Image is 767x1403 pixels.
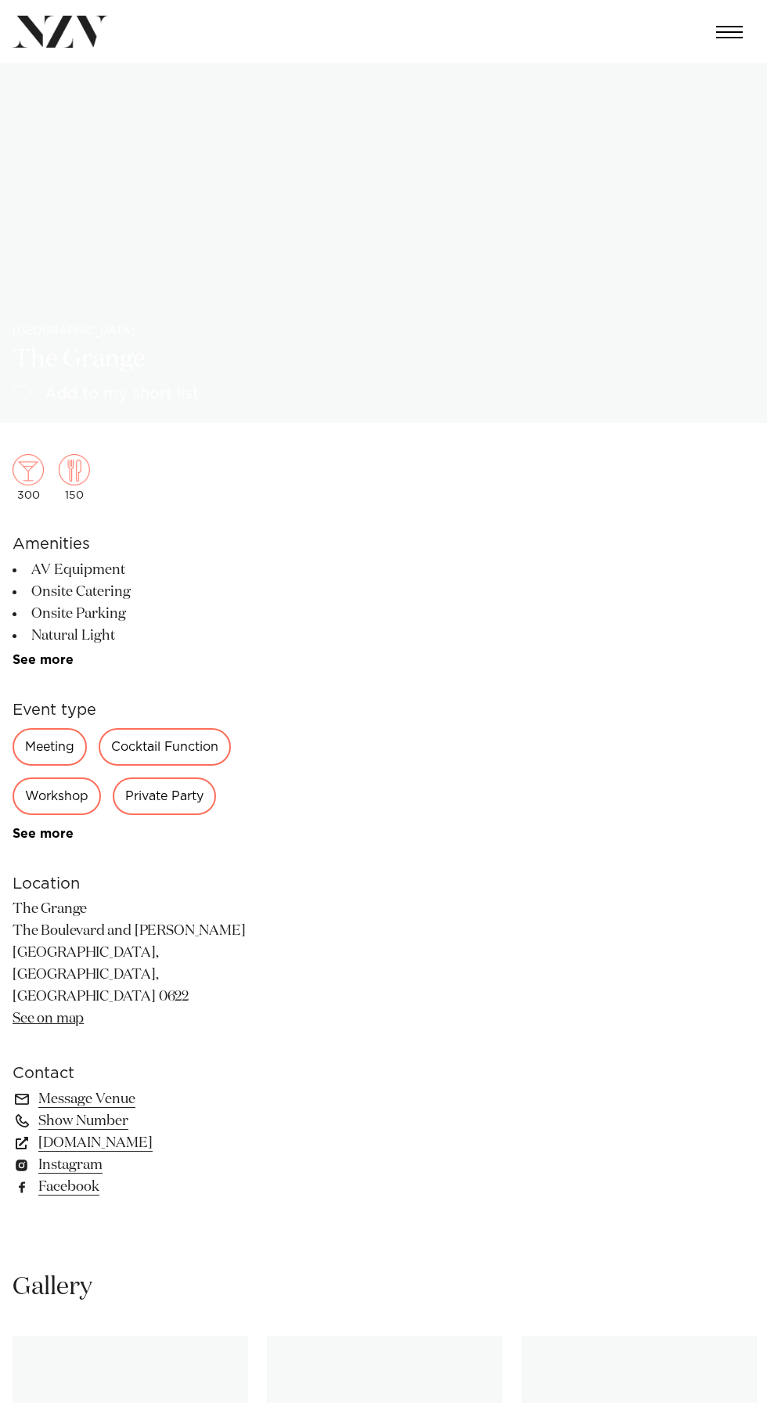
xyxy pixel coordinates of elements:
[13,1110,268,1132] a: Show Number
[113,777,216,815] div: Private Party
[13,899,268,1030] p: The Grange The Boulevard and [PERSON_NAME][GEOGRAPHIC_DATA], [GEOGRAPHIC_DATA], [GEOGRAPHIC_DATA]...
[13,1176,268,1198] a: Facebook
[13,454,44,501] div: 300
[59,454,90,501] div: 150
[13,698,268,722] h6: Event type
[13,603,268,625] li: Onsite Parking
[13,454,44,485] img: cocktail.png
[13,559,268,581] li: AV Equipment
[13,625,268,647] li: Natural Light
[59,454,90,485] img: dining.png
[13,1132,268,1154] a: [DOMAIN_NAME]
[13,1012,84,1026] a: See on map
[13,1088,268,1110] a: Message Venue
[13,581,268,603] li: Onsite Catering
[13,872,268,896] h6: Location
[13,16,108,48] img: nzv-logo.png
[99,728,231,766] div: Cocktail Function
[13,1154,268,1176] a: Instagram
[13,1271,92,1304] h2: Gallery
[13,532,268,556] h6: Amenities
[13,728,87,766] div: Meeting
[13,777,101,815] div: Workshop
[13,1062,268,1085] h6: Contact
